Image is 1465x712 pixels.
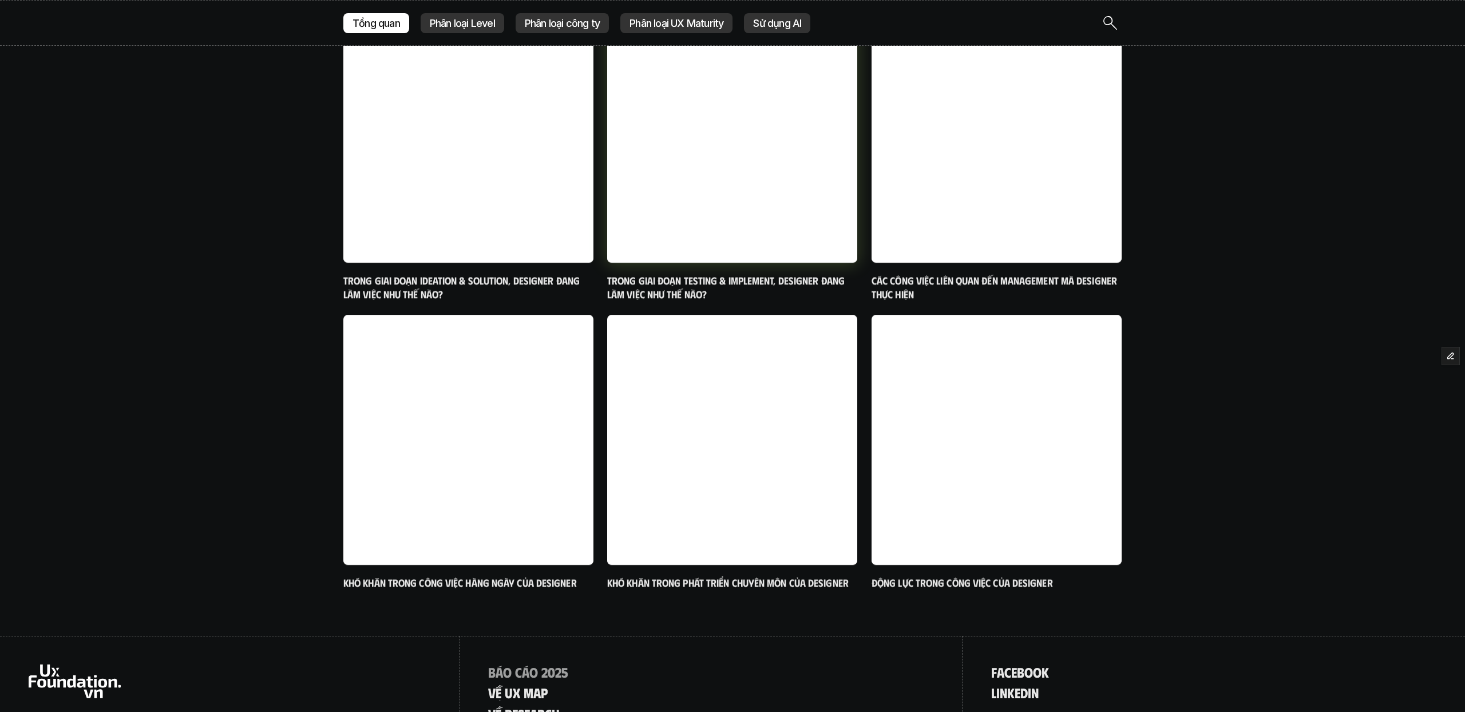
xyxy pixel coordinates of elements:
span: 2 [555,664,561,679]
span: i [1028,685,1031,700]
a: Made with Flourish Khó khăn trong công việc hàng ngày của designer [343,315,593,590]
p: Phân loại Level [430,17,495,29]
span: l [991,685,996,700]
h6: Trong giai đoạn Testing & Implement, designer đang làm việc như thế nào? [607,274,857,301]
span: b [1017,664,1024,679]
span: a [997,664,1004,679]
h6: Khó khăn trong phát triển chuyên môn của designer [607,576,857,590]
span: c [1004,664,1011,679]
span: e [1015,685,1020,700]
p: Tổng quan [353,17,400,29]
a: Phân loại công ty [516,13,609,33]
a: Made with Flourish Khó khăn trong phát triển chuyên môn của designer [607,315,857,590]
h6: Động lực trong công việc của designer [872,576,1122,590]
a: Phân loại UX Maturity [620,13,732,33]
a: Made with Flourish Trong giai đoạn Testing & Implement, designer đang làm việc như thế nào? [607,13,857,301]
a: facebook [991,664,1049,679]
span: V [488,685,496,700]
a: linkedin [991,685,1039,700]
iframe: Interactive or visual content [607,13,857,250]
h6: Các công việc liên quan đến Management mà designer thực hiện [872,274,1122,301]
span: ề [496,685,501,700]
a: Phân loại Level [421,13,504,33]
a: Báocáo2025 [488,664,568,679]
p: Phân loại công ty [525,17,600,29]
a: Sử dụng AI [744,13,810,33]
h6: Trong giai đoạn Ideation & Solution, designer đang làm việc như thế nào? [343,274,593,301]
span: n [1031,685,1039,700]
span: k [1042,664,1049,679]
span: B [488,664,496,679]
span: 5 [561,664,568,679]
a: Vềuxmap [488,685,548,700]
span: a [533,685,541,700]
span: á [496,664,503,679]
button: Search Icon [1099,11,1122,34]
h6: Khó khăn trong công việc hàng ngày của designer [343,576,593,590]
span: o [503,664,512,679]
iframe: Interactive or visual content [872,315,1122,552]
span: o [1024,664,1033,679]
span: m [524,685,533,700]
span: u [505,685,513,700]
iframe: Interactive or visual content [343,13,593,250]
a: Made with Flourish Trong giai đoạn Ideation & Solution, designer đang làm việc như thế nào? [343,13,593,301]
span: c [515,664,522,679]
span: e [1011,664,1017,679]
span: x [513,685,520,700]
iframe: Interactive or visual content [343,315,593,552]
iframe: Interactive or visual content [607,315,857,552]
p: Phân loại UX Maturity [629,17,723,29]
span: o [529,664,538,679]
span: o [1033,664,1042,679]
p: Sử dụng AI [753,17,801,29]
span: á [522,664,529,679]
span: p [541,685,548,700]
span: n [1000,685,1007,700]
button: Edit Framer Content [1442,347,1459,365]
span: i [996,685,1000,700]
span: 2 [541,664,548,679]
img: icon entry point for Site Search [1103,16,1117,30]
a: Made with Flourish Động lực trong công việc của designer [872,315,1122,590]
span: d [1020,685,1028,700]
a: Tổng quan [343,13,409,33]
a: Made with Flourish Các công việc liên quan đến Management mà designer thực hiện [872,13,1122,301]
span: f [991,664,997,679]
span: k [1007,685,1015,700]
iframe: Interactive or visual content [872,13,1122,250]
span: 0 [548,664,555,679]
